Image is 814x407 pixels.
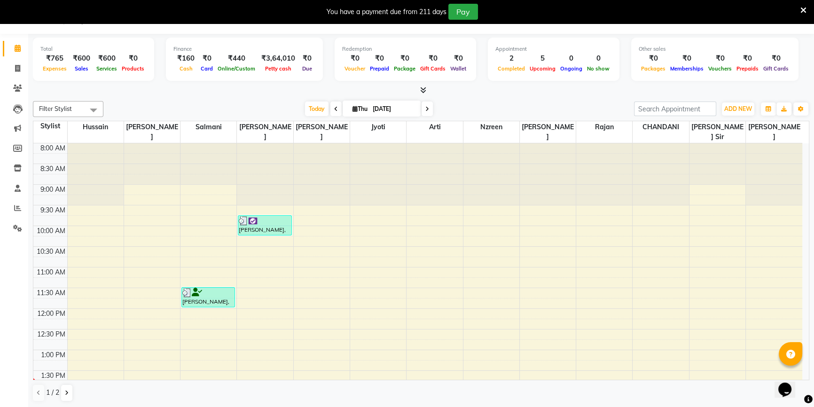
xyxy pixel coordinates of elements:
div: ₹0 [761,53,791,64]
span: ADD NEW [724,105,752,112]
span: Package [391,65,418,72]
span: Card [198,65,215,72]
span: Memberships [668,65,706,72]
div: 1:00 PM [39,350,67,360]
span: Gift Cards [761,65,791,72]
div: 5 [527,53,558,64]
span: Filter Stylist [39,105,72,112]
div: 0 [585,53,612,64]
span: Packages [639,65,668,72]
div: ₹160 [173,53,198,64]
span: Upcoming [527,65,558,72]
span: [PERSON_NAME] [124,121,180,143]
div: 12:00 PM [35,309,67,319]
span: Today [305,102,329,116]
div: ₹600 [69,53,94,64]
span: [PERSON_NAME] [746,121,802,143]
div: Stylist [33,121,67,131]
div: 9:00 AM [39,185,67,195]
div: Other sales [639,45,791,53]
span: Rajan [576,121,632,133]
span: 1 / 2 [46,388,59,398]
div: 10:00 AM [35,226,67,236]
span: No show [585,65,612,72]
span: Completed [495,65,527,72]
span: [PERSON_NAME] [237,121,293,143]
span: Gift Cards [418,65,448,72]
span: CHANDANI [633,121,689,133]
span: Ongoing [558,65,585,72]
span: Online/Custom [215,65,258,72]
div: ₹0 [198,53,215,64]
div: Appointment [495,45,612,53]
span: Cash [177,65,195,72]
div: ₹0 [391,53,418,64]
div: ₹0 [668,53,706,64]
div: Redemption [342,45,469,53]
div: ₹0 [368,53,391,64]
div: 2 [495,53,527,64]
span: Expenses [40,65,69,72]
div: You have a payment due from 211 days [327,7,446,17]
div: ₹0 [448,53,469,64]
div: 11:30 AM [35,288,67,298]
div: ₹0 [639,53,668,64]
span: Due [300,65,314,72]
span: [PERSON_NAME] [520,121,576,143]
iframe: chat widget [775,369,805,398]
span: Salmani [180,121,236,133]
div: ₹0 [734,53,761,64]
span: Sales [72,65,91,72]
div: [PERSON_NAME], TK03, 09:45 AM-10:15 AM, Biotop Wash [238,216,291,235]
span: Jyoti [350,121,406,133]
input: Search Appointment [634,102,716,116]
span: Hussain [68,121,124,133]
div: ₹0 [342,53,368,64]
span: Vouchers [706,65,734,72]
span: Products [119,65,147,72]
div: ₹0 [706,53,734,64]
div: ₹765 [40,53,69,64]
span: [PERSON_NAME] Sir [689,121,745,143]
div: ₹440 [215,53,258,64]
div: ₹0 [119,53,147,64]
div: 9:30 AM [39,205,67,215]
div: ₹0 [299,53,315,64]
span: Thu [350,105,370,112]
span: Wallet [448,65,469,72]
span: [PERSON_NAME] [294,121,350,143]
div: 8:30 AM [39,164,67,174]
span: Services [94,65,119,72]
div: 8:00 AM [39,143,67,153]
div: 1:30 PM [39,371,67,381]
div: 11:00 AM [35,267,67,277]
button: ADD NEW [722,102,754,116]
div: ₹0 [418,53,448,64]
span: Nzreen [463,121,519,133]
span: Arti [407,121,462,133]
span: Prepaid [368,65,391,72]
div: ₹600 [94,53,119,64]
input: 2025-09-04 [370,102,417,116]
button: Pay [448,4,478,20]
div: [PERSON_NAME], TK01, 11:30 AM-12:00 PM, [PERSON_NAME] - Style Shave [182,288,235,307]
div: Finance [173,45,315,53]
div: 0 [558,53,585,64]
div: Total [40,45,147,53]
span: Petty cash [263,65,294,72]
div: 10:30 AM [35,247,67,257]
span: Prepaids [734,65,761,72]
div: ₹3,64,010 [258,53,299,64]
div: 12:30 PM [35,329,67,339]
span: Voucher [342,65,368,72]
